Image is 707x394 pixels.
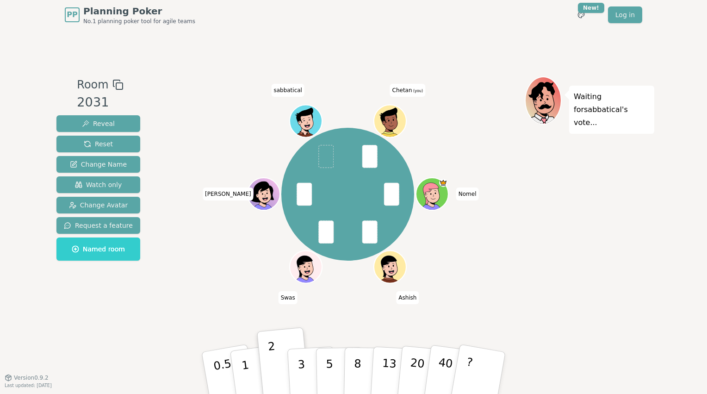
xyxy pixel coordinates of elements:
[608,6,642,23] a: Log in
[56,156,140,173] button: Change Name
[69,200,128,210] span: Change Avatar
[396,291,419,304] span: Click to change your name
[456,188,479,200] span: Click to change your name
[578,3,604,13] div: New!
[64,221,133,230] span: Request a feature
[574,90,650,129] p: Waiting for sabbatical 's vote...
[56,238,140,261] button: Named room
[56,176,140,193] button: Watch only
[271,84,304,97] span: Click to change your name
[56,136,140,152] button: Reset
[77,93,123,112] div: 2031
[65,5,195,25] a: PPPlanning PokerNo.1 planning poker tool for agile teams
[67,9,77,20] span: PP
[83,18,195,25] span: No.1 planning poker tool for agile teams
[279,291,298,304] span: Click to change your name
[573,6,589,23] button: New!
[412,89,423,93] span: (you)
[56,197,140,213] button: Change Avatar
[56,217,140,234] button: Request a feature
[439,179,447,187] span: Nomel is the host
[5,374,49,381] button: Version0.9.2
[84,139,113,149] span: Reset
[5,383,52,388] span: Last updated: [DATE]
[14,374,49,381] span: Version 0.9.2
[375,106,405,137] button: Click to change your avatar
[203,188,254,200] span: Click to change your name
[56,115,140,132] button: Reveal
[75,180,122,189] span: Watch only
[390,84,426,97] span: Click to change your name
[70,160,127,169] span: Change Name
[267,340,279,390] p: 2
[72,244,125,254] span: Named room
[77,76,108,93] span: Room
[82,119,115,128] span: Reveal
[83,5,195,18] span: Planning Poker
